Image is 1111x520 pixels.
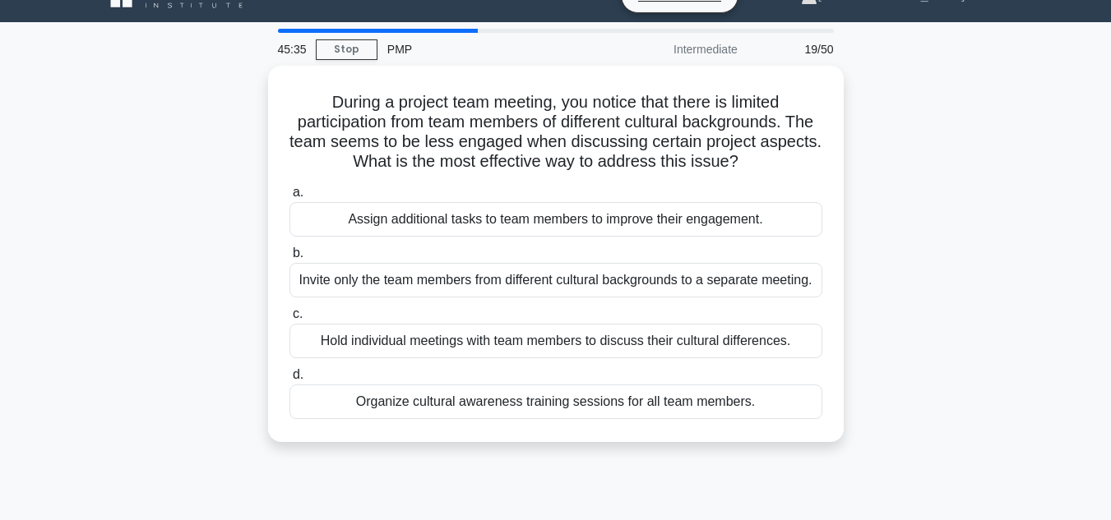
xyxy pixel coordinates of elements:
[288,92,824,173] h5: During a project team meeting, you notice that there is limited participation from team members o...
[289,324,822,358] div: Hold individual meetings with team members to discuss their cultural differences.
[293,246,303,260] span: b.
[268,33,316,66] div: 45:35
[604,33,748,66] div: Intermediate
[289,384,822,419] div: Organize cultural awareness training sessions for all team members.
[293,367,303,381] span: d.
[316,39,377,60] a: Stop
[377,33,604,66] div: PMP
[748,33,844,66] div: 19/50
[289,202,822,237] div: Assign additional tasks to team members to improve their engagement.
[289,263,822,297] div: Invite only the team members from different cultural backgrounds to a separate meeting.
[293,185,303,199] span: a.
[293,306,303,320] span: c.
